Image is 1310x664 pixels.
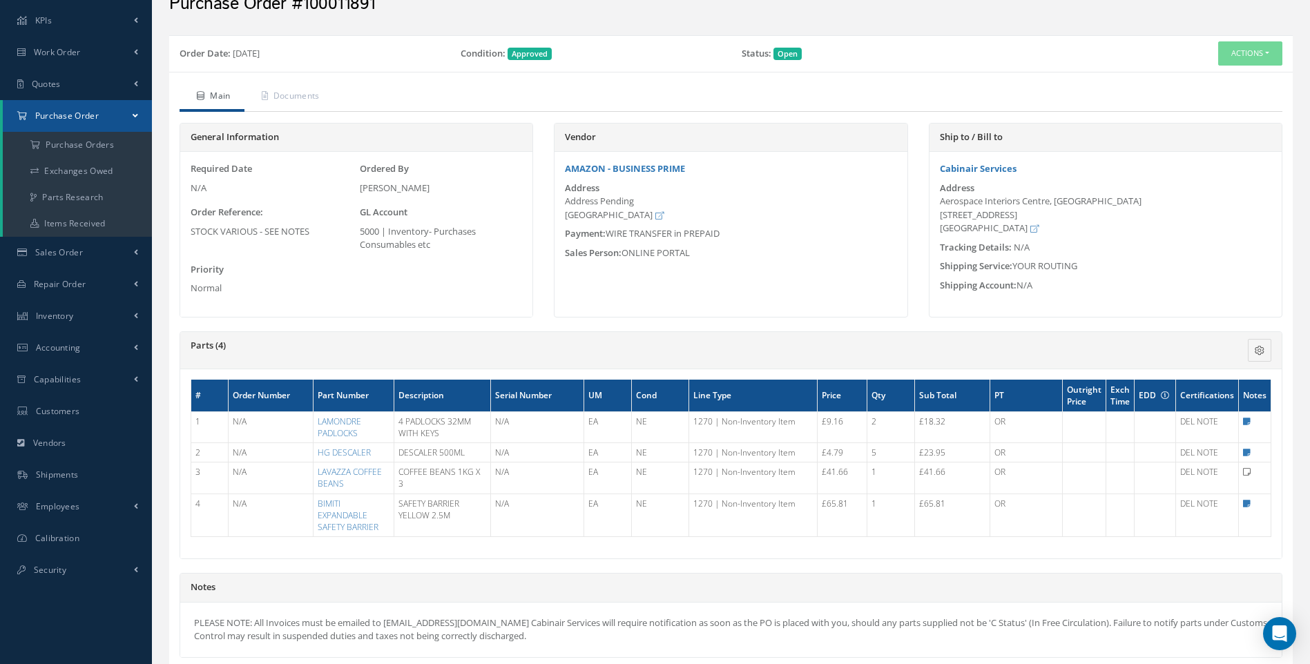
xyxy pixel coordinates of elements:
h5: Notes [191,582,1271,593]
th: Line Type [688,380,817,412]
a: Cabinair Services [940,162,1017,175]
td: OR [990,462,1063,494]
td: NE [631,443,688,462]
span: Customers [36,405,80,417]
a: AMAZON - BUSINESS PRIME [565,162,685,175]
div: [PERSON_NAME] [360,182,522,195]
td: 1 [867,494,915,536]
td: 1270 | Non-Inventory Item [688,443,817,462]
td: 1270 | Non-Inventory Item [688,462,817,494]
th: Serial Number [490,380,584,412]
span: Employees [36,500,80,512]
span: Accounting [36,342,81,353]
td: OR [990,494,1063,536]
td: 5 [867,443,915,462]
th: PT [990,380,1063,412]
label: Status: [742,47,771,61]
th: Description [394,380,490,412]
a: Parts Research [3,184,152,211]
label: Required Date [191,162,252,176]
td: 1 [191,411,229,442]
label: Priority [191,263,224,277]
td: COFFEE BEANS 1KG X 3 [394,462,490,494]
h5: Ship to / Bill to [940,132,1271,143]
th: Cond [631,380,688,412]
a: Main [180,83,244,112]
td: £18.32 [915,411,990,442]
div: Normal [191,282,353,295]
th: UM [584,380,632,412]
td: 3 [191,462,229,494]
div: Open Intercom Messenger [1263,617,1296,650]
span: Work Order [34,46,81,58]
span: Quotes [32,78,61,90]
td: NE [631,462,688,494]
td: EA [584,494,632,536]
td: NE [631,494,688,536]
span: KPIs [35,14,52,26]
button: Actions [1218,41,1282,66]
a: Purchase Order [3,100,152,132]
td: £41.66 [915,462,990,494]
th: Order Number [228,380,314,412]
th: Certifications [1176,380,1239,412]
th: EDD [1135,380,1176,412]
td: 1270 | Non-Inventory Item [688,411,817,442]
td: N/A [228,411,314,442]
label: Condition: [461,47,505,61]
a: Purchase Orders [3,132,152,158]
label: Order Reference: [191,206,263,219]
a: LAMONDRE PADLOCKS [318,416,361,439]
td: 2 [867,411,915,442]
span: Calibration [35,532,79,544]
td: 1270 | Non-Inventory Item [688,494,817,536]
td: £65.81 [818,494,867,536]
span: Payment: [565,227,606,240]
div: N/A [191,182,353,195]
td: 2 [191,443,229,462]
td: N/A [490,462,584,494]
td: DEL NOTE [1176,462,1239,494]
td: N/A [490,411,584,442]
a: HG DESCALER [318,447,371,458]
span: [DATE] [233,47,260,59]
td: DEL NOTE [1176,494,1239,536]
span: Shipments [36,469,79,480]
td: £9.16 [818,411,867,442]
th: Qty [867,380,915,412]
th: Notes [1239,380,1271,412]
a: Documents [244,83,334,112]
span: Approved [508,48,552,60]
span: Sales Order [35,246,83,258]
td: N/A [228,494,314,536]
span: Inventory [36,310,74,322]
td: EA [584,411,632,442]
a: BIMITI EXPANDABLE SAFETY BARRIER [318,498,378,533]
td: OR [990,411,1063,442]
a: LAVAZZA COFFEE BEANS [318,466,382,489]
td: £65.81 [915,494,990,536]
a: Exchanges Owed [3,158,152,184]
div: STOCK VARIOUS - SEE NOTES [191,225,353,239]
span: Tracking Details: [940,241,1012,253]
td: DEL NOTE [1176,411,1239,442]
th: Exch Time [1106,380,1135,412]
span: N/A [1014,241,1030,253]
h5: General Information [191,132,522,143]
span: Purchase Order [35,110,99,121]
div: N/A [929,279,1282,293]
td: DEL NOTE [1176,443,1239,462]
span: Shipping Account: [940,279,1017,291]
th: Sub Total [915,380,990,412]
span: Capabilities [34,373,81,385]
td: 4 PADLOCKS 32MM WITH KEYS [394,411,490,442]
div: YOUR ROUTING [929,260,1282,273]
div: 5000 | Inventory- Purchases Consumables etc [360,225,522,252]
span: Shipping Service: [940,260,1012,272]
h5: Parts (4) [191,340,1088,351]
td: N/A [228,462,314,494]
h5: Vendor [565,132,896,143]
div: ONLINE PORTAL [555,246,907,260]
th: # [191,380,229,412]
td: £23.95 [915,443,990,462]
